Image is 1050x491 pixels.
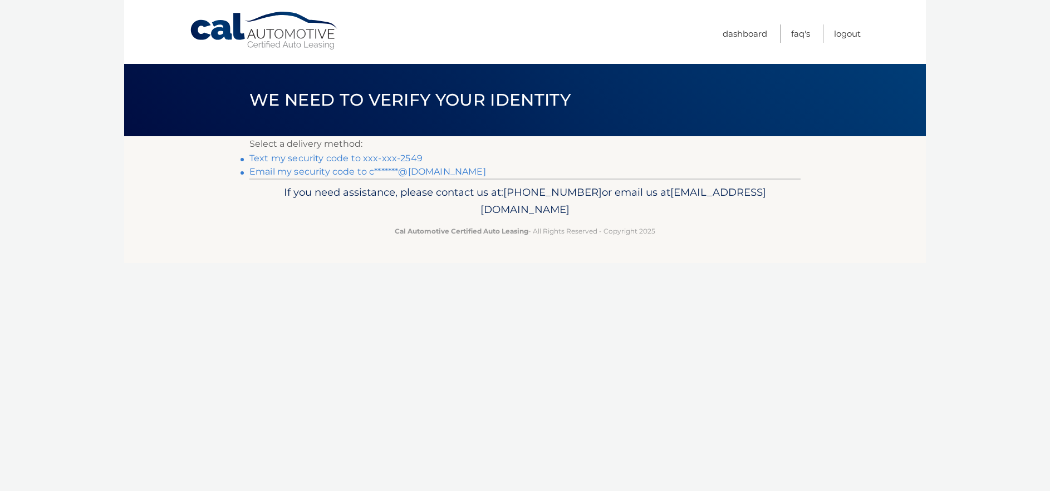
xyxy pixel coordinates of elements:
[834,24,861,43] a: Logout
[249,153,423,163] a: Text my security code to xxx-xxx-2549
[249,136,801,152] p: Select a delivery method:
[249,166,486,177] a: Email my security code to c*******@[DOMAIN_NAME]
[257,225,793,237] p: - All Rights Reserved - Copyright 2025
[249,90,571,110] span: We need to verify your identity
[791,24,810,43] a: FAQ's
[395,227,528,235] strong: Cal Automotive Certified Auto Leasing
[503,186,602,199] span: [PHONE_NUMBER]
[257,183,793,219] p: If you need assistance, please contact us at: or email us at
[189,11,340,51] a: Cal Automotive
[723,24,767,43] a: Dashboard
